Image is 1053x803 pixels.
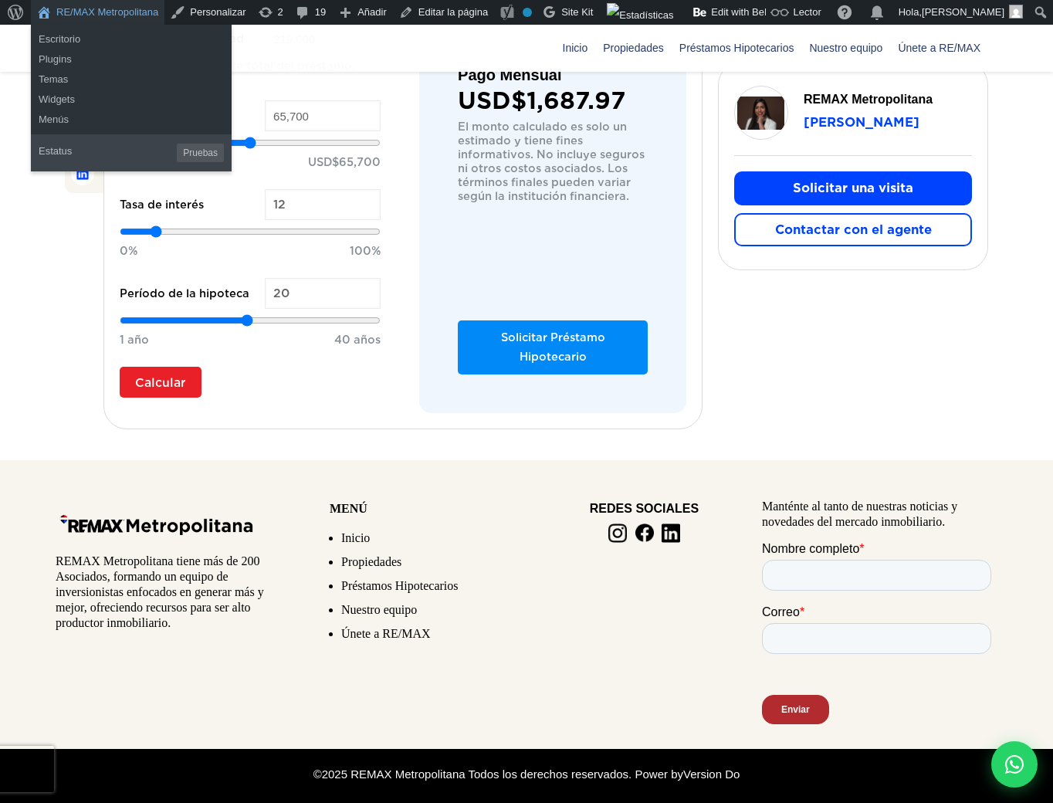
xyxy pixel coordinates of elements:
[762,541,997,737] iframe: Form 0
[458,320,648,374] a: Solicitar Préstamo Hipotecario
[120,239,137,263] span: 0%
[595,36,672,59] span: Propiedades
[76,168,89,180] img: Compartir en Linkedin
[177,144,224,162] span: Pruebas
[265,278,381,309] input: Years
[922,6,1004,18] span: [PERSON_NAME]
[31,65,232,134] ul: RE/MAX Metropolitana
[39,139,72,164] span: Estatus
[56,499,256,550] img: REMAX METROPOLITANA
[890,25,988,71] a: Únete a RE/MAX
[801,25,890,71] a: Nuestro equipo
[120,284,249,303] label: Período de la hipoteca
[458,89,648,112] p: USD$1,687.97
[56,764,997,784] p: ©2025 REMAX Metropolitana Todos los derechos reservados. Power by
[341,530,526,554] a: Inicio
[31,25,232,74] ul: RE/MAX Metropolitana
[804,115,919,130] span: [PERSON_NAME]
[734,171,972,205] button: Solicitar una visita
[56,554,291,631] p: REMAX Metropolitana tiene más de 200 Asociados, formando un equipo de inversionistas enfocados en...
[120,367,201,398] input: Calcular
[555,25,596,71] a: Inicio
[341,578,526,601] a: Préstamos Hipotecarios
[555,36,596,59] span: Inicio
[31,69,232,90] a: Temas
[31,90,232,110] a: Widgets
[341,626,526,649] a: Únete a RE/MAX
[350,239,381,263] span: 100%
[672,25,802,71] a: Préstamos Hipotecarios
[683,767,740,781] a: Version Do
[120,328,149,351] span: 1 año
[608,523,627,543] img: Instagram.png
[607,3,673,28] img: Visitas de 48 horas. Haz clic para ver más estadísticas del sitio.
[526,499,762,518] p: REDES SOCIALES
[330,499,526,518] p: MENÚ
[890,36,988,59] span: Únete a RE/MAX
[341,554,526,578] a: Propiedades
[762,499,997,530] p: Manténte al tanto de nuestras noticias y novedades del mercado inmobiliario.
[561,6,593,18] span: Site Kit
[265,100,381,131] input: RD$
[265,189,381,220] input: %
[523,8,532,17] div: No indexar
[341,602,526,625] a: Nuestro equipo
[334,328,381,351] span: 40 años
[120,195,204,215] label: Tasa de interés
[31,110,232,130] a: Menús
[31,29,232,49] a: Escritorio
[804,93,972,106] h3: REMAX Metropolitana
[801,36,890,59] span: Nuestro equipo
[458,62,648,89] h3: Pago Mensual
[458,120,648,203] p: El monto calculado es solo un estimado y tiene fines informativos. No incluye seguros ni otros co...
[635,523,654,542] img: Facebook.png
[595,25,672,71] a: Propiedades
[672,36,802,59] span: Préstamos Hipotecarios
[662,523,680,543] img: Linkedin.png
[31,134,232,171] ul: RE/MAX Metropolitana
[734,86,788,140] div: NICOLE BALBUENA
[31,49,232,69] a: Plugins
[734,212,972,246] button: Contactar con el agente
[308,151,381,174] span: USD$65,700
